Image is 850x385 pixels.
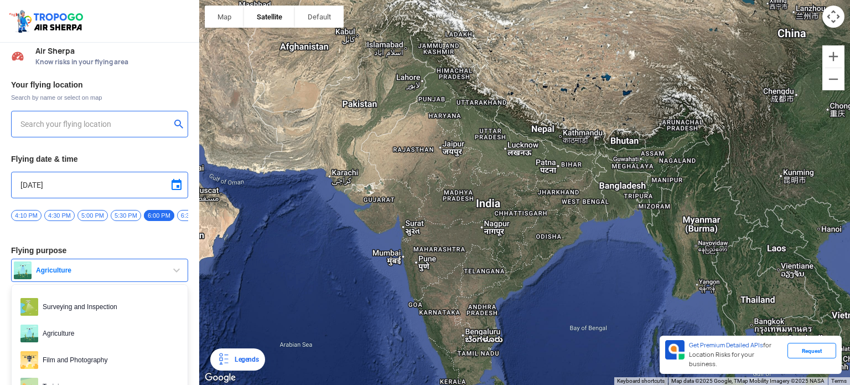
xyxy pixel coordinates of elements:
[32,266,170,275] span: Agriculture
[144,210,174,221] span: 6:00 PM
[11,93,188,102] span: Search by name or select on map
[20,117,170,131] input: Search your flying location
[11,155,188,163] h3: Flying date & time
[11,81,188,89] h3: Your flying location
[14,261,32,279] img: agri.png
[20,298,38,316] img: survey.png
[617,377,665,385] button: Keyboard shortcuts
[38,351,179,369] span: Film and Photography
[11,247,188,254] h3: Flying purpose
[831,378,847,384] a: Terms
[177,210,208,221] span: 6:30 PM
[8,8,87,34] img: ic_tgdronemaps.svg
[202,371,239,385] a: Open this area in Google Maps (opens a new window)
[38,325,179,342] span: Agriculture
[11,259,188,282] button: Agriculture
[11,49,24,63] img: Risk Scores
[38,298,179,316] span: Surveying and Inspection
[20,178,179,192] input: Select Date
[671,378,825,384] span: Map data ©2025 Google, TMap Mobility Imagery ©2025 NASA
[665,340,685,360] img: Premium APIs
[44,210,75,221] span: 4:30 PM
[20,351,38,369] img: film.png
[35,47,188,55] span: Air Sherpa
[822,6,844,28] button: Map camera controls
[822,45,844,68] button: Zoom in
[205,6,244,28] button: Show street map
[11,210,42,221] span: 4:10 PM
[202,371,239,385] img: Google
[244,6,295,28] button: Show satellite imagery
[230,353,258,366] div: Legends
[689,341,763,349] span: Get Premium Detailed APIs
[822,68,844,90] button: Zoom out
[685,340,787,369] div: for Location Risks for your business.
[77,210,108,221] span: 5:00 PM
[20,325,38,342] img: agri.png
[35,58,188,66] span: Know risks in your flying area
[787,343,836,358] div: Request
[111,210,141,221] span: 5:30 PM
[217,353,230,366] img: Legends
